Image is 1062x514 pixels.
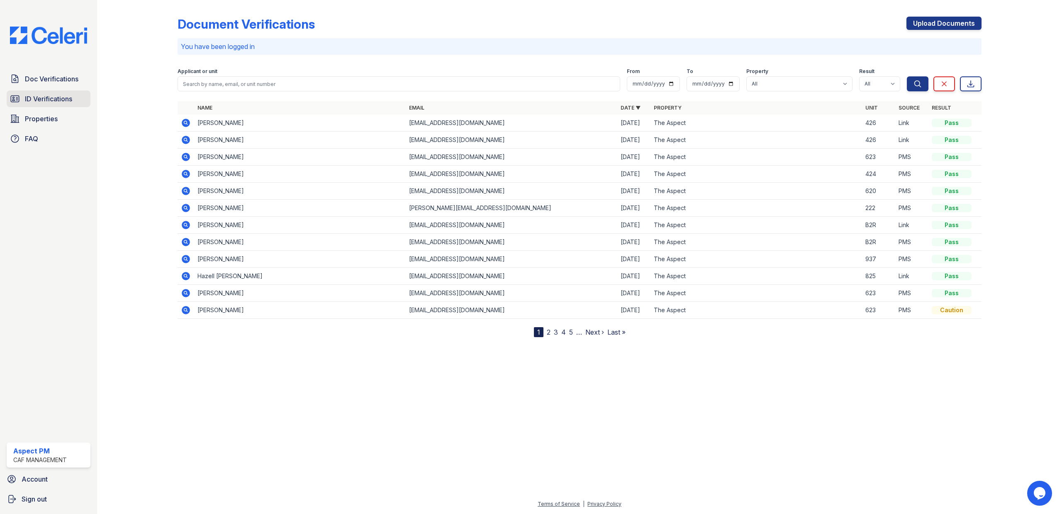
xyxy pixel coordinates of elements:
[617,217,650,234] td: [DATE]
[194,166,406,183] td: [PERSON_NAME]
[181,42,979,51] p: You have been logged in
[25,74,78,84] span: Doc Verifications
[607,328,626,336] a: Last »
[178,68,217,75] label: Applicant or unit
[197,105,212,111] a: Name
[178,17,315,32] div: Document Verifications
[406,132,617,149] td: [EMAIL_ADDRESS][DOMAIN_NAME]
[406,268,617,285] td: [EMAIL_ADDRESS][DOMAIN_NAME]
[3,491,94,507] a: Sign out
[859,68,874,75] label: Result
[862,285,895,302] td: 623
[406,166,617,183] td: [EMAIL_ADDRESS][DOMAIN_NAME]
[178,76,621,91] input: Search by name, email, or unit number
[865,105,878,111] a: Unit
[650,251,862,268] td: The Aspect
[617,166,650,183] td: [DATE]
[862,166,895,183] td: 424
[554,328,558,336] a: 3
[194,285,406,302] td: [PERSON_NAME]
[409,105,424,111] a: Email
[194,115,406,132] td: [PERSON_NAME]
[617,149,650,166] td: [DATE]
[650,234,862,251] td: The Aspect
[899,105,920,111] a: Source
[862,183,895,200] td: 620
[650,115,862,132] td: The Aspect
[862,251,895,268] td: 937
[617,302,650,319] td: [DATE]
[406,115,617,132] td: [EMAIL_ADDRESS][DOMAIN_NAME]
[587,501,621,507] a: Privacy Policy
[862,115,895,132] td: 426
[13,456,67,464] div: CAF Management
[406,149,617,166] td: [EMAIL_ADDRESS][DOMAIN_NAME]
[585,328,604,336] a: Next ›
[406,217,617,234] td: [EMAIL_ADDRESS][DOMAIN_NAME]
[194,132,406,149] td: [PERSON_NAME]
[895,217,928,234] td: Link
[406,302,617,319] td: [EMAIL_ADDRESS][DOMAIN_NAME]
[862,149,895,166] td: 623
[617,132,650,149] td: [DATE]
[627,68,640,75] label: From
[617,115,650,132] td: [DATE]
[583,501,585,507] div: |
[650,302,862,319] td: The Aspect
[25,94,72,104] span: ID Verifications
[617,285,650,302] td: [DATE]
[406,200,617,217] td: [PERSON_NAME][EMAIL_ADDRESS][DOMAIN_NAME]
[932,204,972,212] div: Pass
[406,251,617,268] td: [EMAIL_ADDRESS][DOMAIN_NAME]
[194,268,406,285] td: Hazell [PERSON_NAME]
[932,119,972,127] div: Pass
[895,149,928,166] td: PMS
[895,234,928,251] td: PMS
[617,251,650,268] td: [DATE]
[895,166,928,183] td: PMS
[617,200,650,217] td: [DATE]
[932,187,972,195] div: Pass
[932,289,972,297] div: Pass
[895,200,928,217] td: PMS
[932,153,972,161] div: Pass
[746,68,768,75] label: Property
[13,446,67,456] div: Aspect PM
[3,27,94,44] img: CE_Logo_Blue-a8612792a0a2168367f1c8372b55b34899dd931a85d93a1a3d3e32e68fde9ad4.png
[194,251,406,268] td: [PERSON_NAME]
[3,471,94,487] a: Account
[862,217,895,234] td: B2R
[534,327,543,337] div: 1
[932,136,972,144] div: Pass
[650,166,862,183] td: The Aspect
[687,68,693,75] label: To
[895,302,928,319] td: PMS
[932,105,951,111] a: Result
[650,183,862,200] td: The Aspect
[906,17,982,30] a: Upload Documents
[194,149,406,166] td: [PERSON_NAME]
[895,132,928,149] td: Link
[895,183,928,200] td: PMS
[561,328,566,336] a: 4
[895,115,928,132] td: Link
[895,268,928,285] td: Link
[547,328,550,336] a: 2
[617,268,650,285] td: [DATE]
[862,200,895,217] td: 222
[932,170,972,178] div: Pass
[650,132,862,149] td: The Aspect
[617,183,650,200] td: [DATE]
[617,234,650,251] td: [DATE]
[932,255,972,263] div: Pass
[7,71,90,87] a: Doc Verifications
[406,183,617,200] td: [EMAIL_ADDRESS][DOMAIN_NAME]
[406,234,617,251] td: [EMAIL_ADDRESS][DOMAIN_NAME]
[576,327,582,337] span: …
[650,149,862,166] td: The Aspect
[650,268,862,285] td: The Aspect
[862,234,895,251] td: B2R
[650,200,862,217] td: The Aspect
[862,268,895,285] td: 825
